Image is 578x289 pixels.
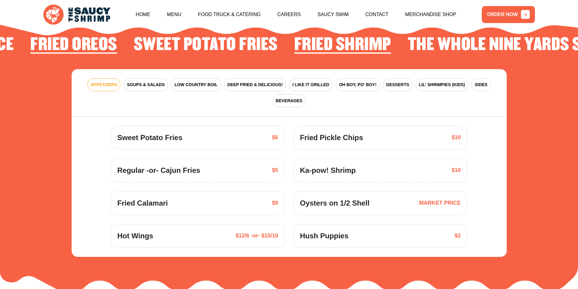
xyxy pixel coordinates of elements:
[471,78,491,91] button: SIDES
[292,82,329,88] span: I LIKE IT GRILLED
[294,35,391,54] h2: Fried Shrimp
[227,82,283,88] span: DEEP FRIED & DELICIOUS!
[134,35,278,57] li: 4 of 4
[405,2,456,28] a: Merchandise Shop
[475,82,487,88] span: SIDES
[272,166,278,174] span: $5
[276,98,303,104] span: BEVERAGES
[383,78,412,91] button: DESSERTS
[117,198,168,209] span: Fried Calamari
[455,232,461,240] span: $2
[300,165,356,176] span: Ka-pow! Shrimp
[117,132,183,143] span: Sweet Potato Fries
[451,166,461,174] span: $10
[272,199,278,207] span: $9
[451,133,461,142] span: $10
[43,5,110,25] img: logo
[416,78,468,91] button: LIL' SHRIMPIES (KIDS)
[272,94,306,107] button: BEVERAGES
[136,2,150,28] a: Home
[171,78,221,91] button: LOW COUNTRY BOIL
[235,232,278,240] span: $12/6 -or- $15/10
[91,82,117,88] span: APPETIZERS
[117,230,153,241] span: Hot Wings
[289,78,333,91] button: I LIKE IT GRILLED
[174,82,218,88] span: LOW COUNTRY BOIL
[294,35,391,57] li: 1 of 4
[300,230,349,241] span: Hush Puppies
[30,35,117,54] h2: Fried Oreos
[419,82,465,88] span: LIL' SHRIMPIES (KIDS)
[365,2,388,28] a: Contact
[386,82,409,88] span: DESSERTS
[117,165,200,176] span: Regular -or- Cajun Fries
[277,2,301,28] a: Careers
[87,78,121,91] button: APPETIZERS
[300,198,370,209] span: Oysters on 1/2 Shell
[272,133,278,142] span: $6
[419,199,461,207] span: MARKET PRICE
[482,6,535,23] a: ORDER NOW
[134,35,278,54] h2: Sweet Potato Fries
[336,78,380,91] button: OH BOY, PO' BOY!
[127,82,164,88] span: SOUPS & SALADS
[317,2,349,28] a: Saucy Swim
[339,82,377,88] span: OH BOY, PO' BOY!
[30,35,117,57] li: 3 of 4
[123,78,168,91] button: SOUPS & SALADS
[198,2,261,28] a: Food Truck & Catering
[224,78,286,91] button: DEEP FRIED & DELICIOUS!
[167,2,181,28] a: Menu
[300,132,363,143] span: Fried Pickle Chips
